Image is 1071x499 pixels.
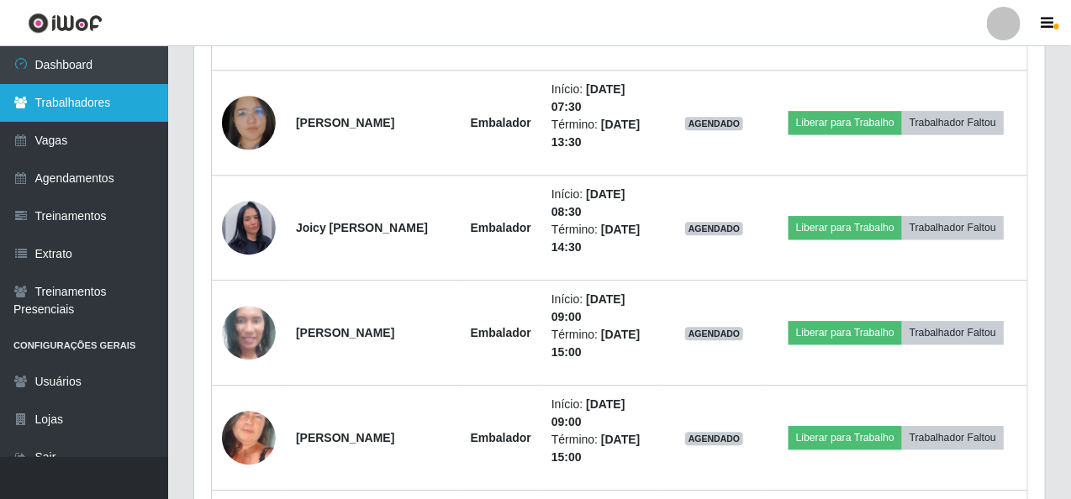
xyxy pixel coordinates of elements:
[551,82,625,113] time: [DATE] 07:30
[685,117,744,130] span: AGENDADO
[551,221,654,256] li: Término:
[551,187,625,218] time: [DATE] 08:30
[222,380,276,496] img: 1746889140072.jpeg
[902,321,1004,344] button: Trabalhador Faltou
[789,321,902,344] button: Liberar para Trabalho
[789,426,902,449] button: Liberar para Trabalho
[551,291,654,326] li: Início:
[902,111,1004,134] button: Trabalhador Faltou
[222,88,276,157] img: 1718418094878.jpeg
[296,116,394,129] strong: [PERSON_NAME]
[902,426,1004,449] button: Trabalhador Faltou
[222,277,276,388] img: 1679007643692.jpeg
[551,326,654,361] li: Término:
[789,216,902,239] button: Liberar para Trabalho
[551,292,625,323] time: [DATE] 09:00
[551,186,654,221] li: Início:
[685,327,744,340] span: AGENDADO
[789,111,902,134] button: Liberar para Trabalho
[551,116,654,151] li: Término:
[685,222,744,235] span: AGENDADO
[902,216,1004,239] button: Trabalhador Faltou
[471,431,531,444] strong: Embalador
[471,326,531,339] strong: Embalador
[471,221,531,234] strong: Embalador
[551,81,654,116] li: Início:
[296,326,394,339] strong: [PERSON_NAME]
[551,397,625,428] time: [DATE] 09:00
[296,221,428,234] strong: Joicy [PERSON_NAME]
[471,116,531,129] strong: Embalador
[551,431,654,466] li: Término:
[685,432,744,445] span: AGENDADO
[222,180,276,276] img: 1743243818079.jpeg
[28,13,103,34] img: CoreUI Logo
[296,431,394,444] strong: [PERSON_NAME]
[551,396,654,431] li: Início:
